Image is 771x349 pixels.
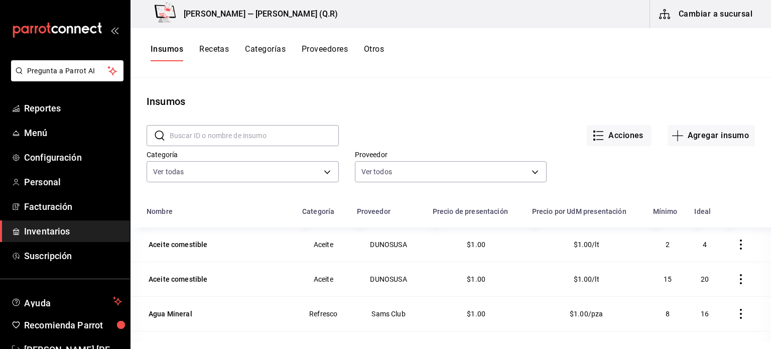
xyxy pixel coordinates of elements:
span: 8 [666,310,670,318]
div: Agua Mineral [149,309,192,319]
span: $1.00 [467,275,485,283]
button: Proveedores [302,44,348,61]
span: $1.00 [467,241,485,249]
span: 16 [701,310,709,318]
span: $1.00/pza [570,310,603,318]
button: Categorías [245,44,286,61]
span: Recomienda Parrot [24,318,122,332]
span: Pregunta a Parrot AI [27,66,108,76]
div: Insumos [147,94,185,109]
button: Otros [364,44,384,61]
label: Categoría [147,151,339,158]
span: Ver todas [153,167,184,177]
td: DUNOSUSA [351,262,427,296]
span: Reportes [24,101,122,115]
span: Menú [24,126,122,140]
h3: [PERSON_NAME] — [PERSON_NAME] (Q.R) [176,8,338,20]
div: navigation tabs [151,44,384,61]
button: Insumos [151,44,183,61]
span: $1.00 [467,310,485,318]
span: Inventarios [24,224,122,238]
button: Agregar insumo [668,125,755,146]
div: Proveedor [357,207,391,215]
a: Pregunta a Parrot AI [7,73,123,83]
div: Ideal [694,207,711,215]
span: 2 [666,241,670,249]
label: Proveedor [355,151,547,158]
input: Buscar ID o nombre de insumo [170,126,339,146]
td: Aceite [296,227,351,262]
td: DUNOSUSA [351,227,427,262]
span: Suscripción [24,249,122,263]
span: Ayuda [24,295,109,307]
span: Facturación [24,200,122,213]
button: Acciones [587,125,652,146]
td: Aceite [296,262,351,296]
div: Nombre [147,207,173,215]
button: Recetas [199,44,229,61]
div: Mínimo [653,207,678,215]
span: Ver todos [361,167,392,177]
td: Refresco [296,296,351,331]
span: Configuración [24,151,122,164]
span: 4 [703,241,707,249]
button: open_drawer_menu [110,26,118,34]
div: Aceite comestible [149,274,208,284]
td: Sams Club [351,296,427,331]
div: Precio de presentación [433,207,508,215]
span: 20 [701,275,709,283]
div: Precio por UdM presentación [532,207,626,215]
span: Personal [24,175,122,189]
div: Categoría [302,207,334,215]
div: Aceite comestible [149,240,208,250]
button: Pregunta a Parrot AI [11,60,123,81]
span: $1.00/lt [574,275,599,283]
span: 15 [664,275,672,283]
span: $1.00/lt [574,241,599,249]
